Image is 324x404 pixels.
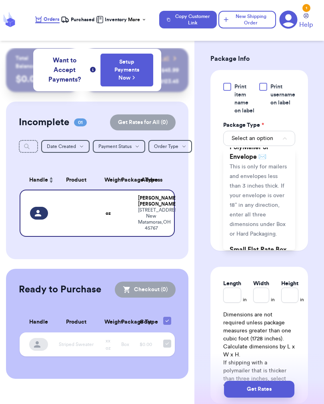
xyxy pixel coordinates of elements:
[159,11,217,28] button: Copy Customer Link
[223,121,264,129] label: Package Type
[232,134,273,142] span: Select an option
[133,312,158,332] th: Cost
[148,140,192,153] button: Order Type
[279,10,298,29] a: 1
[270,83,295,107] span: Print username on label
[106,211,111,216] strong: oz
[44,16,60,22] span: Orders
[230,164,287,237] span: This is only for mailers and envelopes less than 3 inches thick. If your envelope is over 18” in ...
[100,170,116,190] th: Weight
[53,312,100,332] th: Product
[271,296,275,303] span: in
[140,342,152,347] span: $0.00
[47,144,76,149] span: Date Created
[59,342,94,347] span: Striped Sweater
[98,144,132,149] span: Payment Status
[116,170,133,190] th: Package Type
[223,359,295,391] p: If shipping with a polymailer that is thicker than three inches, select "Box or hard packaging".
[105,16,127,23] span: Inventory
[19,140,38,153] input: Search
[93,140,145,153] button: Payment Status
[154,144,178,149] span: Order Type
[160,78,179,86] div: $ 123.45
[223,311,295,391] div: Dimensions are not required unless package measures greater than one cubic foot (1728 inches). Ca...
[281,280,298,288] label: Height
[299,20,313,30] span: Help
[243,296,247,303] span: in
[224,381,294,398] button: Get Rates
[71,16,94,23] span: Purchased
[96,16,127,23] a: Inventory
[253,280,269,288] label: Width
[300,296,304,303] span: in
[53,170,100,190] th: Product
[299,13,313,30] a: Help
[223,131,295,146] button: Select an option
[29,176,48,184] span: Handle
[302,4,310,12] div: 1
[121,342,129,347] span: Box
[210,54,308,64] h3: Package Info
[19,283,101,296] h2: Ready to Purchase
[110,114,176,130] button: Get Rates for All (0)
[115,282,176,298] button: Checkout (0)
[161,66,179,74] div: $ 45.99
[41,140,90,153] button: Date Created
[100,312,116,332] th: Weight
[138,207,165,231] div: [STREET_ADDRESS] New Matamoras , OH 45767
[128,16,146,23] div: More
[149,54,179,62] a: View all
[19,116,69,129] h2: Incomplete
[109,58,145,82] a: Setup Payments Now
[61,16,94,24] a: Purchased
[116,312,133,332] th: Package Type
[234,83,254,115] span: Print item name on label
[223,280,241,288] label: Length
[16,54,43,70] p: Total Balance
[29,318,48,326] span: Handle
[138,195,165,207] div: [PERSON_NAME] [PERSON_NAME]
[106,338,111,350] span: xx oz
[74,118,87,126] span: 01
[35,16,60,23] a: Orders
[48,175,54,185] button: Sort ascending
[230,246,287,253] span: Small Flat Rate Box
[218,11,276,28] button: New Shipping Order
[100,54,153,86] button: Setup Payments Now
[133,170,175,190] th: Address
[41,56,88,84] span: Want to Accept Payments?
[16,73,70,86] p: $ 0.00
